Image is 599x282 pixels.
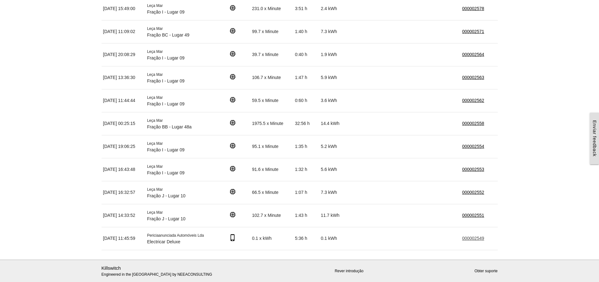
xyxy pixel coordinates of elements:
[102,265,230,278] p: Engineered in the [GEOGRAPHIC_DATA] by NEEACONSULTING
[147,187,163,192] span: Leça Mar
[147,32,190,37] span: Fração BC - Lugar 49
[147,49,163,54] span: Leça Mar
[102,135,146,158] td: [DATE] 19:06:25
[147,239,180,244] span: Electricar Deluxe
[319,181,346,204] td: 7.3 kWh
[462,52,484,57] a: 000002564
[229,27,236,35] i: memory
[147,3,163,8] span: Leça Mar
[293,158,319,181] td: 1:32 h
[102,89,146,112] td: [DATE] 11:44:44
[293,66,319,89] td: 1:47 h
[319,89,346,112] td: 3.6 kWh
[147,101,185,106] span: Fração I - Lugar 09
[229,211,236,218] i: memory
[229,50,236,58] i: memory
[293,112,319,135] td: 32:56 h
[147,193,186,198] span: Fração J - Lugar 10
[102,181,146,204] td: [DATE] 16:32:57
[229,4,236,12] i: memory
[250,204,293,227] td: 102.7 x Minute
[102,43,146,66] td: [DATE] 20:08:29
[250,43,293,66] td: 39.7 x Minute
[250,135,293,158] td: 95.1 x Minute
[147,210,163,215] span: Leça Mar
[147,216,186,221] span: Fração J - Lugar 10
[293,43,319,66] td: 0:40 h
[462,144,484,149] a: 000002554
[147,124,192,129] span: Fração BB - Lugar 48a
[293,227,319,250] td: 5:36 h
[462,6,484,11] a: 000002578
[293,89,319,112] td: 0:60 h
[250,112,293,135] td: 1975.5 x Minute
[102,20,146,43] td: [DATE] 11:09:02
[229,165,236,172] i: memory
[319,20,346,43] td: 7.3 kWh
[319,227,346,250] td: 0.1 kWh
[229,73,236,81] i: memory
[250,20,293,43] td: 99.7 x Minute
[319,112,346,135] td: 14.4 kWh
[319,66,346,89] td: 5.9 kWh
[462,29,484,34] a: 000002571
[319,135,346,158] td: 5.2 kWh
[590,113,599,164] a: Enviar feedback
[462,236,484,241] a: 000002549
[147,78,185,83] span: Fração I - Lugar 09
[250,158,293,181] td: 91.6 x Minute
[250,181,293,204] td: 66.5 x Minute
[250,89,293,112] td: 59.5 x Minute
[147,9,185,14] span: Fração I - Lugar 09
[319,204,346,227] td: 11.7 kWh
[229,119,236,127] i: memory
[147,170,185,175] span: Fração I - Lugar 09
[293,20,319,43] td: 1:40 h
[250,66,293,89] td: 106.7 x Minute
[102,227,146,250] td: [DATE] 11:45:59
[229,188,236,195] i: memory
[229,142,236,149] i: memory
[147,26,163,31] span: Leça Mar
[462,190,484,195] a: 000002552
[229,234,236,241] i: phone_iphone
[462,75,484,80] a: 000002563
[147,55,185,60] span: Fração I - Lugar 09
[147,164,163,169] span: Leça Mar
[229,96,236,104] i: memory
[102,265,121,271] a: Killswitch
[102,112,146,135] td: [DATE] 00:25:15
[462,98,484,103] a: 000002562
[335,269,363,273] a: Rever introdução
[293,135,319,158] td: 1:35 h
[147,233,204,238] span: Periciaanunciada Automóveis Lda
[250,227,293,250] td: 0.1 x kWh
[319,43,346,66] td: 1.9 kWh
[293,181,319,204] td: 1:07 h
[462,121,484,126] a: 000002558
[147,118,163,123] span: Leça Mar
[147,147,185,152] span: Fração I - Lugar 09
[474,269,497,273] a: Obter suporte
[319,158,346,181] td: 5.6 kWh
[147,72,163,77] span: Leça Mar
[147,141,163,146] span: Leça Mar
[462,167,484,172] a: 000002553
[102,66,146,89] td: [DATE] 13:36:30
[462,213,484,218] a: 000002551
[102,158,146,181] td: [DATE] 16:43:48
[102,204,146,227] td: [DATE] 14:33:52
[293,204,319,227] td: 1:43 h
[147,95,163,100] span: Leça Mar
